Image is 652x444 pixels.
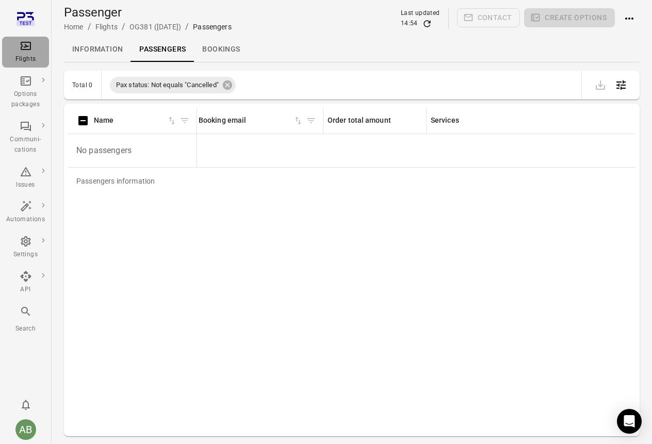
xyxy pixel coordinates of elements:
button: Filter by booking email [303,113,319,128]
a: Flights [2,37,49,68]
a: API [2,267,49,298]
button: Notifications [15,394,36,415]
div: Sort by booking email in ascending order [199,115,303,126]
button: Open table configuration [611,75,631,95]
li: / [122,21,125,33]
div: Communi-cations [6,135,45,155]
div: Pax status: Not equals "Cancelled" [110,77,236,93]
div: Order total amount [328,115,422,126]
button: Aslaug Bjarnadottir [11,415,40,444]
span: Please make a selection to export [590,79,611,89]
span: Pax status: Not equals "Cancelled" [110,80,225,90]
div: Sort by name in ascending order [94,115,177,126]
a: Passengers [131,37,194,62]
div: Total 0 [72,81,93,89]
button: Actions [619,8,640,29]
div: Last updated [401,8,440,19]
a: Information [64,37,131,62]
div: Name [94,115,167,126]
a: Issues [2,162,49,193]
div: Automations [6,215,45,225]
li: / [185,21,189,33]
a: Communi-cations [2,117,49,158]
div: Options packages [6,89,45,110]
div: Passengers information [68,168,163,194]
div: Booking email [199,115,293,126]
span: Please make a selection to create an option package [524,8,615,29]
span: Booking email [199,115,303,126]
button: Search [2,302,49,337]
div: Issues [6,180,45,190]
a: Bookings [194,37,248,62]
div: 14:54 [401,19,418,29]
a: Automations [2,197,49,228]
button: Refresh data [422,19,432,29]
div: AB [15,419,36,440]
div: Passengers [193,22,232,32]
div: Settings [6,250,45,260]
div: Flights [6,54,45,64]
button: Filter by name [177,113,192,128]
div: API [6,285,45,295]
h1: Passenger [64,4,232,21]
a: Flights [95,23,118,31]
span: Please make a selection to create communications [457,8,520,29]
a: Options packages [2,72,49,113]
div: Open Intercom Messenger [617,409,642,434]
a: Settings [2,232,49,263]
a: Home [64,23,84,31]
p: No passengers [72,136,192,165]
li: / [88,21,91,33]
nav: Breadcrumbs [64,21,232,33]
span: Name [94,115,177,126]
div: Local navigation [64,37,640,62]
a: OG381 ([DATE]) [129,23,181,31]
div: Search [6,324,45,334]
